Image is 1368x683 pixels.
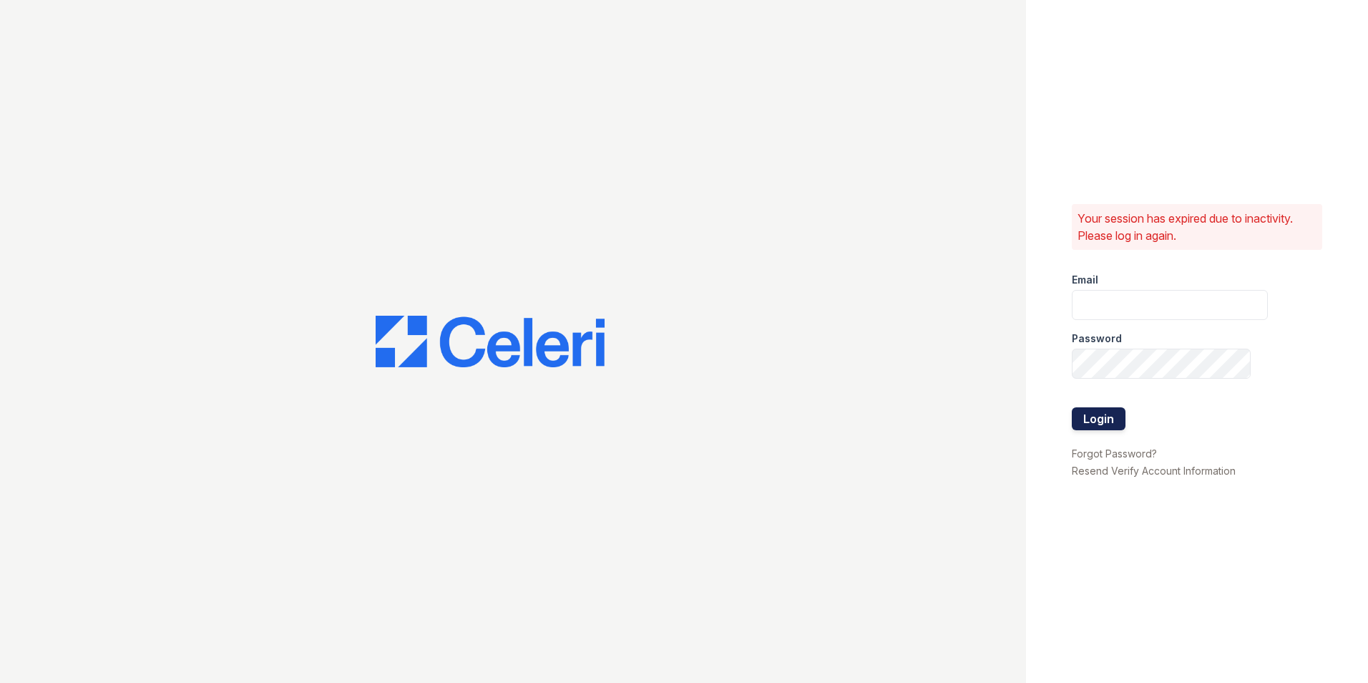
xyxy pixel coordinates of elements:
button: Login [1072,407,1125,430]
p: Your session has expired due to inactivity. Please log in again. [1078,210,1316,244]
label: Password [1072,331,1122,346]
a: Resend Verify Account Information [1072,465,1236,477]
img: CE_Logo_Blue-a8612792a0a2168367f1c8372b55b34899dd931a85d93a1a3d3e32e68fde9ad4.png [376,316,605,367]
a: Forgot Password? [1072,447,1157,460]
label: Email [1072,273,1098,287]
